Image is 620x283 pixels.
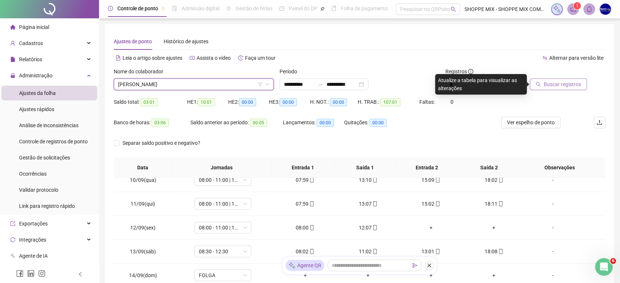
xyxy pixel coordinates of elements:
span: 00:00 [369,119,387,127]
th: Entrada 2 [396,158,458,178]
span: to [318,81,324,87]
label: Nome do colaborador [114,67,168,76]
span: 12/09(sex) [130,225,156,231]
div: 15:09 [405,176,456,184]
span: clock-circle [108,6,113,11]
span: Ocorrências [19,171,47,177]
div: - [531,200,575,208]
div: HE 2: [228,98,269,106]
span: Separar saldo positivo e negativo? [120,139,203,147]
span: 6 [610,258,616,264]
div: 11:02 [342,247,393,256]
span: user-add [10,41,15,46]
div: 13:10 [342,176,393,184]
div: Atualize a tabela para visualizar as alterações [435,74,527,95]
span: down [265,82,270,87]
div: 08:00 [280,224,331,232]
span: mobile [497,177,503,183]
th: Entrada 1 [271,158,333,178]
span: 08:30 - 12:30 [199,246,247,257]
span: FOLGA [199,270,247,281]
span: lock [10,73,15,78]
span: book [331,6,336,11]
div: - [531,224,575,232]
span: Gestão de solicitações [19,155,70,161]
span: SHOPPE MIX - SHOPPE MIX COMERCIO DE ELETRÔNICOS LTDA [464,5,547,13]
div: Banco de horas: [114,118,190,127]
span: Admissão digital [182,5,219,11]
span: mobile [434,249,440,254]
div: + [280,271,331,279]
span: mobile [309,225,314,230]
span: Painel do DP [289,5,317,11]
span: export [10,221,15,226]
span: Faça um tour [245,55,276,61]
div: Quitações: [344,118,406,127]
div: H. TRAB.: [358,98,419,106]
span: Ajustes de ponto [114,38,152,44]
span: instagram [38,270,45,277]
span: 03:01 [141,98,158,106]
div: - [531,247,575,256]
button: Buscar registros [530,78,587,90]
span: mobile [497,249,503,254]
span: 13/09(sáb) [130,249,156,254]
span: Administração [19,73,52,78]
span: sync [10,237,15,242]
span: swap [542,55,547,60]
span: bell [586,6,592,12]
th: Data [114,158,172,178]
div: 07:59 [280,176,331,184]
span: Ajustes rápidos [19,106,54,112]
span: mobile [434,201,440,206]
div: 18:02 [468,176,519,184]
span: Análise de inconsistências [19,122,79,128]
span: youtube [190,55,195,60]
span: info-circle [468,69,473,74]
div: + [468,271,519,279]
span: mobile [434,177,440,183]
span: swap-right [318,81,324,87]
span: Faltas: [419,99,435,105]
img: 76878 [600,4,611,15]
span: 03:06 [152,119,169,127]
span: Controle de ponto [117,5,158,11]
span: search [451,7,456,12]
span: linkedin [27,270,34,277]
div: - [531,176,575,184]
div: H. NOT.: [310,98,358,106]
img: sparkle-icon.fc2bf0ac1784a2077858766a79e2daf3.svg [288,262,296,269]
span: Cadastros [19,40,43,46]
div: + [342,271,393,279]
span: Histórico de ajustes [164,38,208,44]
span: left [78,272,83,277]
span: mobile [372,249,378,254]
span: 00:00 [239,98,256,106]
div: Agente QR [285,260,324,271]
span: 1 [576,3,579,8]
span: file-text [116,55,121,60]
span: ELEM FELIX DA SILVA [118,79,269,90]
span: 00:00 [317,119,334,127]
div: Saldo total: [114,98,187,106]
span: close [427,263,432,268]
span: Folha de pagamento [341,5,388,11]
span: file [10,57,15,62]
span: mobile [372,225,378,230]
span: mobile [309,201,314,206]
span: 11/09(qui) [131,201,155,207]
span: Página inicial [19,24,49,30]
span: Leia o artigo sobre ajustes [123,55,182,61]
div: HE 3: [269,98,310,106]
span: Exportações [19,221,48,227]
span: dashboard [279,6,284,11]
iframe: Intercom live chat [595,258,613,276]
div: 08:02 [280,247,331,256]
div: 15:02 [405,200,456,208]
div: + [405,271,456,279]
label: Período [280,67,302,76]
span: Ver espelho de ponto [507,118,555,126]
span: Link para registro rápido [19,203,75,209]
span: 08:00 - 11:00 | 13:00 - 18:00 [199,198,247,209]
span: Agente de IA [19,253,48,259]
